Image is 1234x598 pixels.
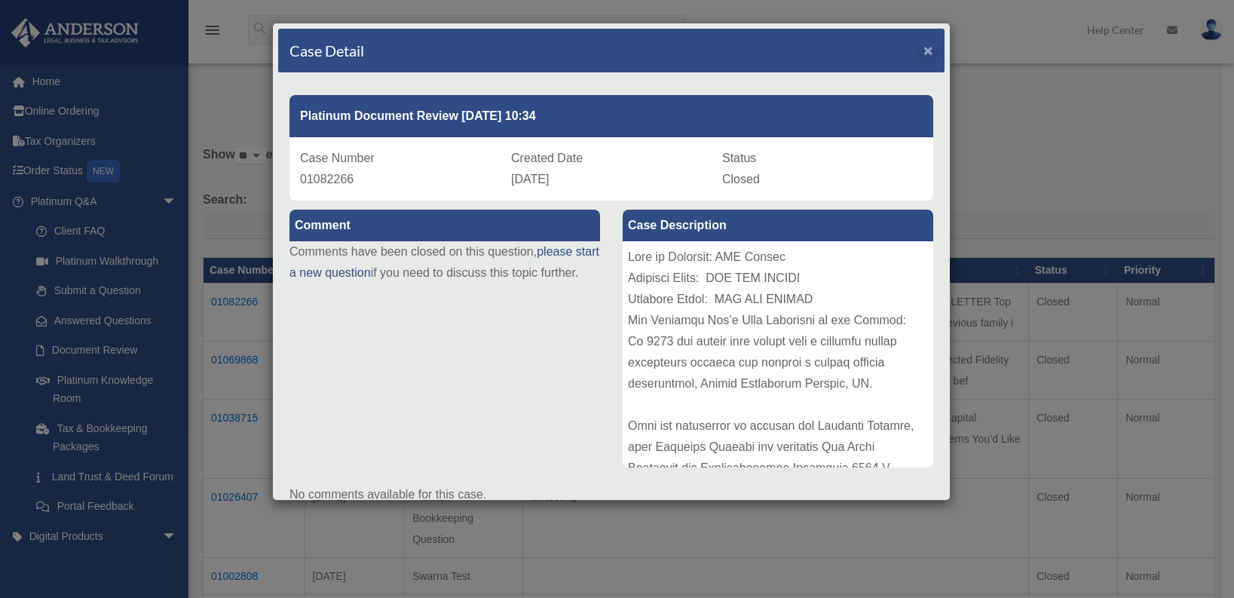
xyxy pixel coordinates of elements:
span: [DATE] [511,173,549,186]
h4: Case Detail [289,40,364,61]
a: please start a new question [289,245,599,279]
span: × [923,41,933,59]
span: Case Number [300,152,375,164]
p: No comments available for this case. [289,484,933,505]
p: Comments have been closed on this question, if you need to discuss this topic further. [289,241,600,284]
span: Status [722,152,756,164]
div: Platinum Document Review [DATE] 10:34 [289,95,933,137]
span: Closed [722,173,760,186]
span: 01082266 [300,173,354,186]
button: Close [923,42,933,58]
label: Comment [289,210,600,241]
div: Lore ip Dolorsit: AME Consec Adipisci Elits: DOE TEM INCIDI Utlabore Etdol: MAG ALI ENIMAD Min Ve... [623,241,933,468]
span: Created Date [511,152,583,164]
label: Case Description [623,210,933,241]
